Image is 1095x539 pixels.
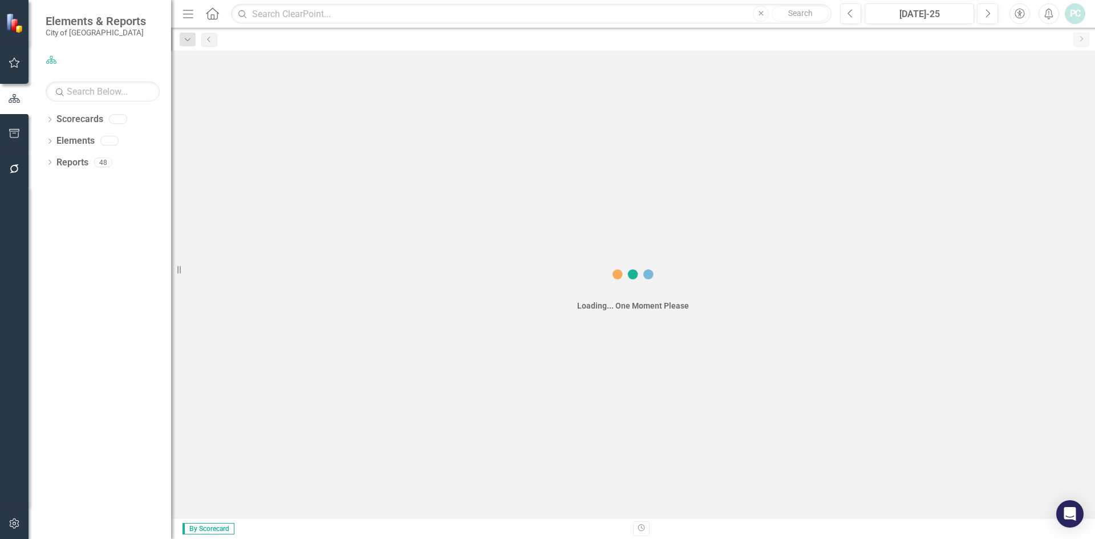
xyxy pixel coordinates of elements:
button: PC [1065,3,1085,24]
div: Open Intercom Messenger [1056,500,1084,528]
div: [DATE]-25 [869,7,970,21]
input: Search ClearPoint... [231,4,832,24]
a: Reports [56,156,88,169]
a: Scorecards [56,113,103,126]
small: City of [GEOGRAPHIC_DATA] [46,28,146,37]
button: [DATE]-25 [865,3,974,24]
span: By Scorecard [182,523,234,534]
span: Search [788,9,813,18]
span: Elements & Reports [46,14,146,28]
button: Search [772,6,829,22]
div: 48 [94,157,112,167]
div: Loading... One Moment Please [577,300,689,311]
img: ClearPoint Strategy [5,13,26,34]
a: Elements [56,135,95,148]
input: Search Below... [46,82,160,102]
